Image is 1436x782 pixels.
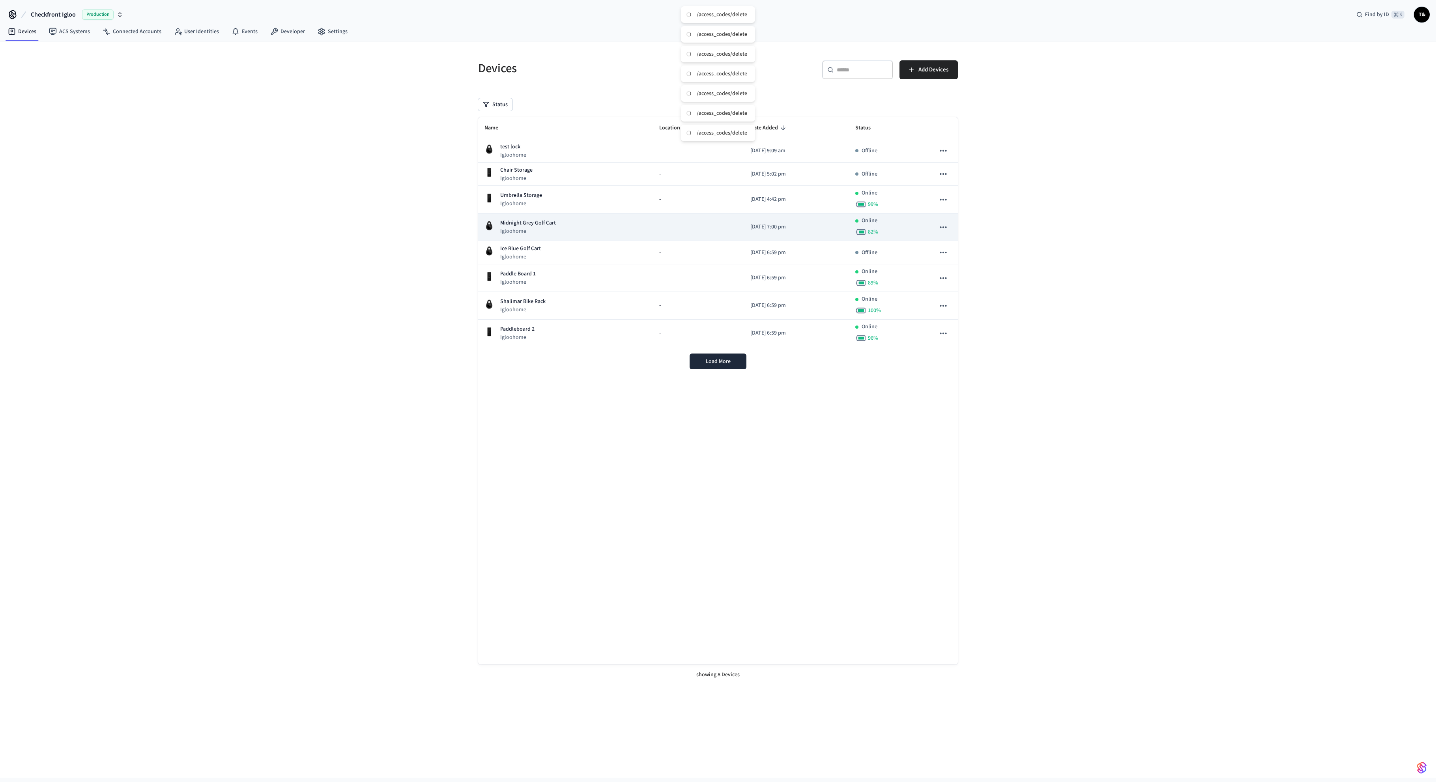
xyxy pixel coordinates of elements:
p: test lock [500,143,526,151]
p: Ice Blue Golf Cart [500,245,541,253]
span: Location [659,122,690,134]
p: Chair Storage [500,166,533,174]
div: /access_codes/delete [697,70,747,77]
p: [DATE] 9:09 am [750,147,843,155]
a: Events [225,24,264,39]
p: Igloohome [500,306,546,314]
span: Name [484,122,509,134]
span: 82 % [868,228,878,236]
span: - [659,329,661,337]
div: showing 8 Devices [478,664,958,685]
img: igloohome_deadbolt_2e [484,272,494,281]
button: T& [1414,7,1430,22]
p: Igloohome [500,151,526,159]
a: Settings [311,24,354,39]
img: igloohome_igke [484,144,494,154]
div: Find by ID⌘ K [1350,7,1411,22]
p: [DATE] 6:59 pm [750,329,843,337]
div: /access_codes/delete [697,51,747,58]
p: Igloohome [500,200,542,208]
button: Add Devices [899,60,958,79]
div: /access_codes/delete [697,90,747,97]
span: T& [1415,7,1429,22]
p: Igloohome [500,333,535,341]
img: igloohome_deadbolt_2e [484,193,494,203]
span: ⌘ K [1391,11,1404,19]
p: Igloohome [500,174,533,182]
p: [DATE] 6:59 pm [750,274,843,282]
p: Paddle Board 1 [500,270,536,278]
span: Load More [706,357,731,365]
div: /access_codes/delete [697,11,747,18]
p: Umbrella Storage [500,191,542,200]
p: Midnight Grey Golf Cart [500,219,556,227]
span: Date Added [750,122,788,134]
img: igloohome_igke [484,221,494,230]
p: Igloohome [500,278,536,286]
button: Load More [690,354,746,369]
p: Online [862,268,877,276]
span: - [659,170,661,178]
p: Offline [862,147,877,155]
img: igloohome_igke [484,246,494,256]
p: [DATE] 6:59 pm [750,301,843,310]
p: Shalimar Bike Rack [500,297,546,306]
span: Find by ID [1365,11,1389,19]
p: Online [862,217,877,225]
p: Online [862,189,877,197]
span: 99 % [868,200,878,208]
span: - [659,147,661,155]
p: Paddleboard 2 [500,325,535,333]
span: - [659,274,661,282]
div: /access_codes/delete [697,31,747,38]
div: /access_codes/delete [697,129,747,137]
span: Production [82,9,114,20]
h5: Devices [478,60,713,77]
img: igloohome_deadbolt_2e [484,168,494,177]
button: Status [478,98,512,111]
p: Online [862,323,877,331]
a: User Identities [168,24,225,39]
span: - [659,223,661,231]
p: Online [862,295,877,303]
a: Connected Accounts [96,24,168,39]
span: - [659,195,661,204]
a: Devices [2,24,43,39]
a: ACS Systems [43,24,96,39]
span: 89 % [868,279,878,287]
p: [DATE] 4:42 pm [750,195,843,204]
img: SeamLogoGradient.69752ec5.svg [1417,761,1427,774]
span: 96 % [868,334,878,342]
img: igloohome_deadbolt_2e [484,327,494,337]
p: [DATE] 6:59 pm [750,249,843,257]
p: Igloohome [500,253,541,261]
p: Igloohome [500,227,556,235]
img: igloohome_igke [484,299,494,309]
div: /access_codes/delete [697,110,747,117]
p: [DATE] 5:02 pm [750,170,843,178]
span: 100 % [868,307,881,314]
p: Offline [862,249,877,257]
p: Offline [862,170,877,178]
span: - [659,249,661,257]
a: Developer [264,24,311,39]
span: Checkfront Igloo [31,10,76,19]
p: [DATE] 7:00 pm [750,223,843,231]
span: Add Devices [918,65,948,75]
table: sticky table [478,117,958,347]
span: Status [855,122,881,134]
span: - [659,301,661,310]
